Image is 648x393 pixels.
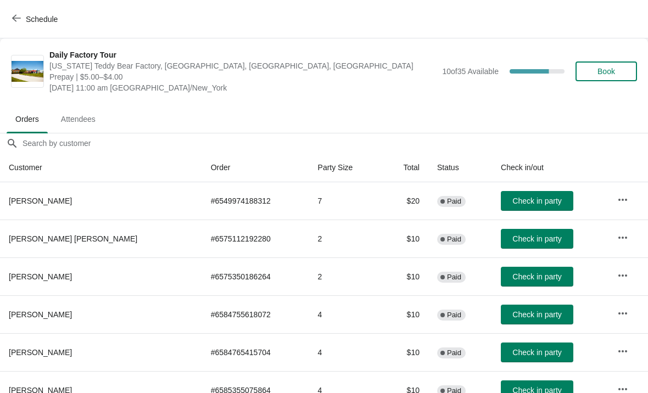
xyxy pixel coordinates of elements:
[22,133,648,153] input: Search by customer
[49,82,437,93] span: [DATE] 11:00 am [GEOGRAPHIC_DATA]/New_York
[202,333,309,371] td: # 6584765415704
[442,67,499,76] span: 10 of 35 Available
[5,9,66,29] button: Schedule
[447,273,461,282] span: Paid
[382,220,428,257] td: $10
[9,196,72,205] span: [PERSON_NAME]
[49,60,437,71] span: [US_STATE] Teddy Bear Factory, [GEOGRAPHIC_DATA], [GEOGRAPHIC_DATA], [GEOGRAPHIC_DATA]
[309,220,382,257] td: 2
[501,229,573,249] button: Check in party
[576,61,637,81] button: Book
[12,61,43,82] img: Daily Factory Tour
[202,257,309,295] td: # 6575350186264
[52,109,104,129] span: Attendees
[447,235,461,244] span: Paid
[501,305,573,324] button: Check in party
[7,109,48,129] span: Orders
[202,153,309,182] th: Order
[309,257,382,295] td: 2
[309,333,382,371] td: 4
[512,234,561,243] span: Check in party
[501,267,573,287] button: Check in party
[382,295,428,333] td: $10
[9,310,72,319] span: [PERSON_NAME]
[26,15,58,24] span: Schedule
[49,49,437,60] span: Daily Factory Tour
[512,310,561,319] span: Check in party
[202,182,309,220] td: # 6549974188312
[512,272,561,281] span: Check in party
[9,272,72,281] span: [PERSON_NAME]
[512,348,561,357] span: Check in party
[202,220,309,257] td: # 6575112192280
[9,348,72,357] span: [PERSON_NAME]
[382,257,428,295] td: $10
[447,311,461,319] span: Paid
[447,349,461,357] span: Paid
[512,196,561,205] span: Check in party
[428,153,492,182] th: Status
[501,343,573,362] button: Check in party
[49,71,437,82] span: Prepay | $5.00–$4.00
[597,67,615,76] span: Book
[309,153,382,182] th: Party Size
[382,153,428,182] th: Total
[202,295,309,333] td: # 6584755618072
[309,182,382,220] td: 7
[382,333,428,371] td: $10
[447,197,461,206] span: Paid
[9,234,137,243] span: [PERSON_NAME] [PERSON_NAME]
[501,191,573,211] button: Check in party
[492,153,608,182] th: Check in/out
[382,182,428,220] td: $20
[309,295,382,333] td: 4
